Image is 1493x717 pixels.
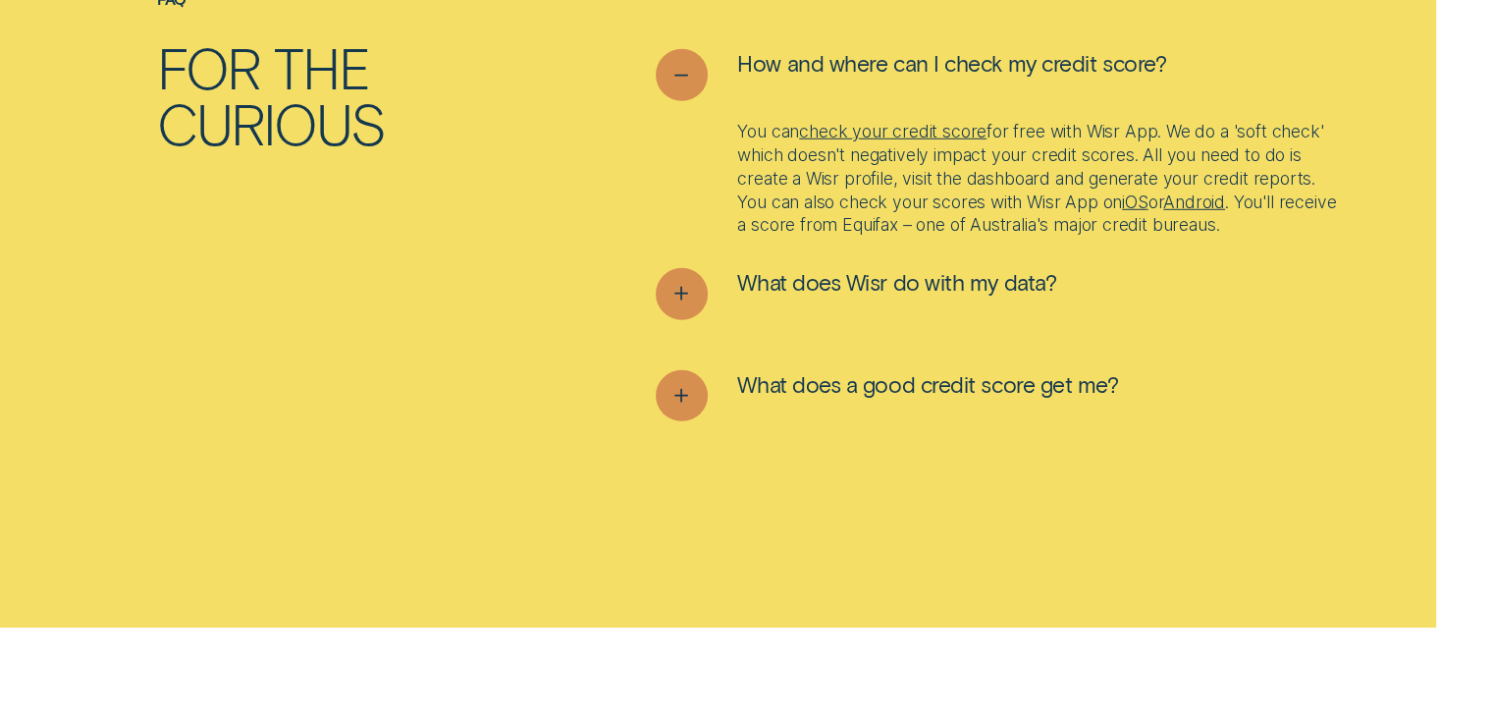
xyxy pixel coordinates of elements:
[656,268,1056,320] button: See more
[1163,192,1225,212] a: Android
[656,49,1166,101] button: See less
[799,121,986,141] a: check your credit score
[157,39,539,150] h2: For the curious
[737,268,1056,297] span: What does Wisr do with my data?
[1122,192,1147,212] a: iOS
[656,370,1119,422] button: See more
[737,370,1118,399] span: What does a good credit score get me?
[737,49,1166,78] span: How and where can I check my credit score?
[737,120,1336,237] p: You can for free with Wisr App. We do a 'soft check' which doesn't negatively impact your credit ...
